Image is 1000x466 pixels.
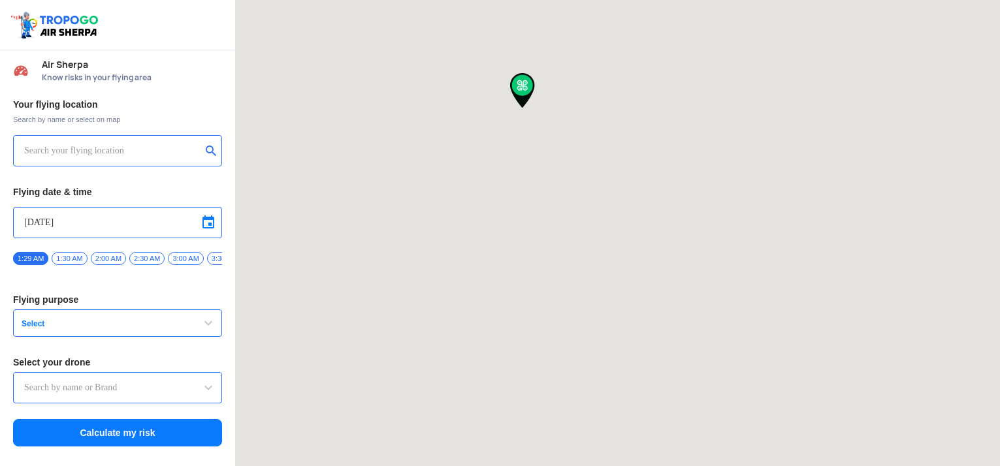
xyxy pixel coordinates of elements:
[24,215,211,230] input: Select Date
[13,114,222,125] span: Search by name or select on map
[13,358,222,367] h3: Select your drone
[129,252,165,265] span: 2:30 AM
[13,100,222,109] h3: Your flying location
[13,63,29,78] img: Risk Scores
[168,252,203,265] span: 3:00 AM
[10,10,103,40] img: ic_tgdronemaps.svg
[24,143,201,159] input: Search your flying location
[13,419,222,446] button: Calculate my risk
[13,252,48,265] span: 1:29 AM
[13,295,222,304] h3: Flying purpose
[13,309,222,337] button: Select
[42,59,222,70] span: Air Sherpa
[42,72,222,83] span: Know risks in your flying area
[24,380,211,396] input: Search by name or Brand
[52,252,87,265] span: 1:30 AM
[16,318,180,329] span: Select
[207,252,242,265] span: 3:30 AM
[91,252,126,265] span: 2:00 AM
[13,187,222,196] h3: Flying date & time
